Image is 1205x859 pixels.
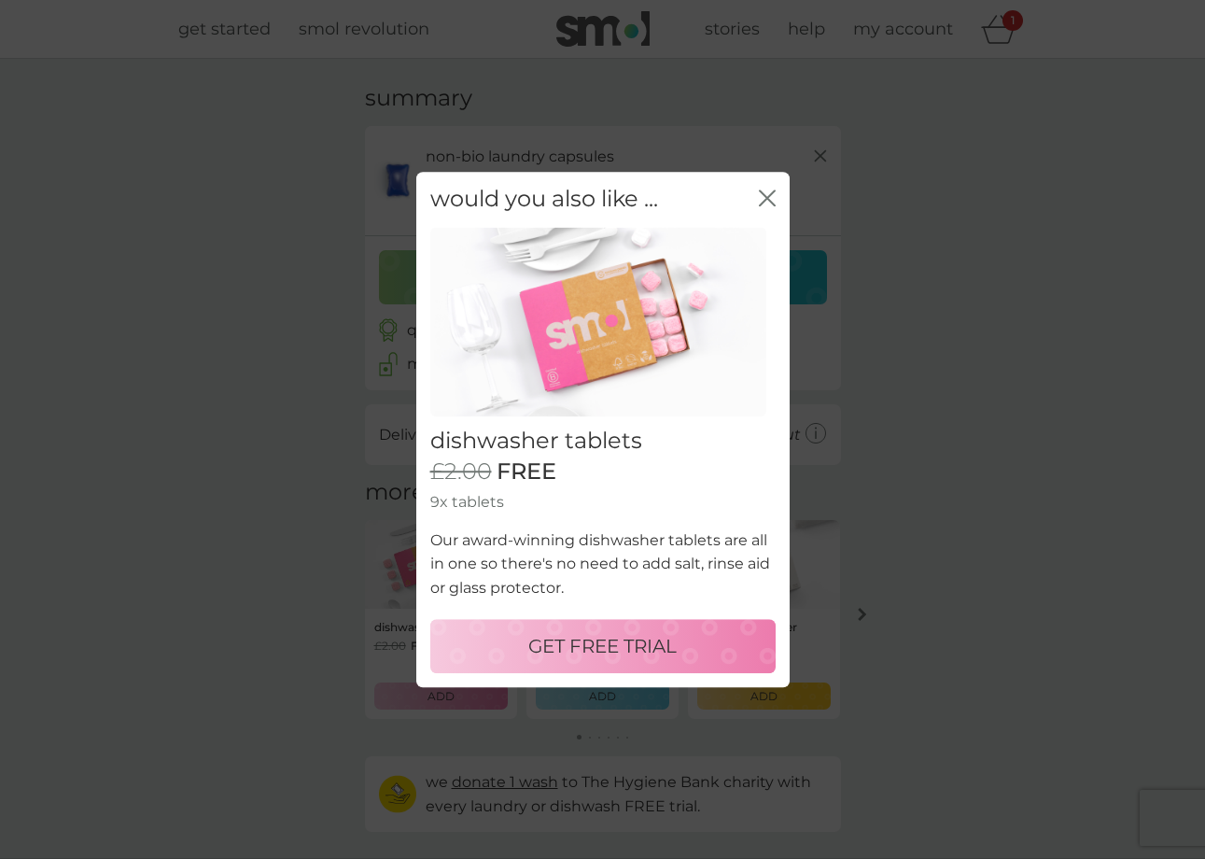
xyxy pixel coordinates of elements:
[430,186,658,213] h2: would you also like ...
[430,619,776,673] button: GET FREE TRIAL
[430,528,776,600] p: Our award-winning dishwasher tablets are all in one so there's no need to add salt, rinse aid or ...
[430,490,776,514] p: 9x tablets
[497,459,556,486] span: FREE
[430,459,492,486] span: £2.00
[528,631,677,661] p: GET FREE TRIAL
[430,428,776,455] h2: dishwasher tablets
[759,190,776,209] button: close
